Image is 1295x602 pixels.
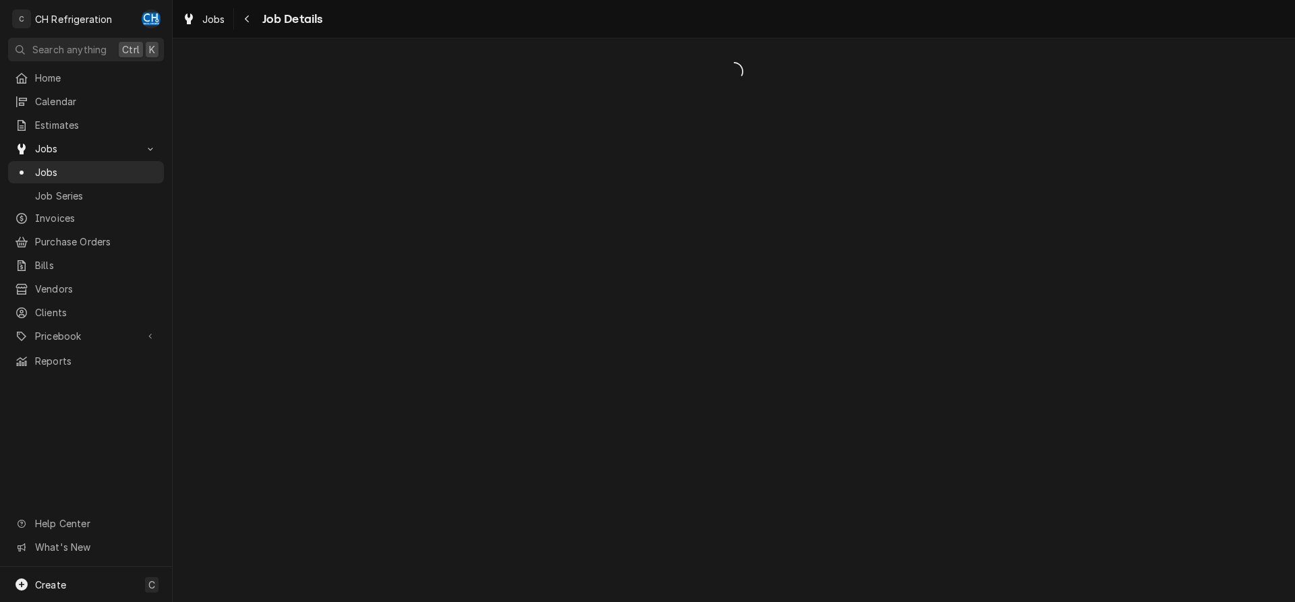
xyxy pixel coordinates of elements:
a: Go to Pricebook [8,325,164,347]
span: Clients [35,305,157,320]
a: Go to What's New [8,536,164,558]
a: Home [8,67,164,89]
span: Loading... [173,57,1295,86]
a: Clients [8,301,164,324]
a: Jobs [8,161,164,183]
span: Create [35,579,66,591]
span: Jobs [35,142,137,156]
span: What's New [35,540,156,554]
div: CH Refrigeration [35,12,113,26]
span: K [149,42,155,57]
span: Reports [35,354,157,368]
a: Go to Jobs [8,138,164,160]
span: Home [35,71,157,85]
button: Navigate back [237,8,258,30]
a: Calendar [8,90,164,113]
div: C [12,9,31,28]
a: Reports [8,350,164,372]
span: Job Details [258,10,323,28]
span: Estimates [35,118,157,132]
span: Job Series [35,189,157,203]
a: Vendors [8,278,164,300]
div: CH [142,9,161,28]
span: Search anything [32,42,107,57]
a: Go to Help Center [8,512,164,535]
span: Vendors [35,282,157,296]
span: C [148,578,155,592]
a: Bills [8,254,164,276]
span: Calendar [35,94,157,109]
span: Purchase Orders [35,235,157,249]
a: Invoices [8,207,164,229]
a: Jobs [177,8,231,30]
span: Jobs [202,12,225,26]
a: Purchase Orders [8,231,164,253]
div: Chris Hiraga's Avatar [142,9,161,28]
span: Ctrl [122,42,140,57]
span: Jobs [35,165,157,179]
span: Pricebook [35,329,137,343]
a: Job Series [8,185,164,207]
span: Bills [35,258,157,272]
span: Invoices [35,211,157,225]
button: Search anythingCtrlK [8,38,164,61]
span: Help Center [35,516,156,531]
a: Estimates [8,114,164,136]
